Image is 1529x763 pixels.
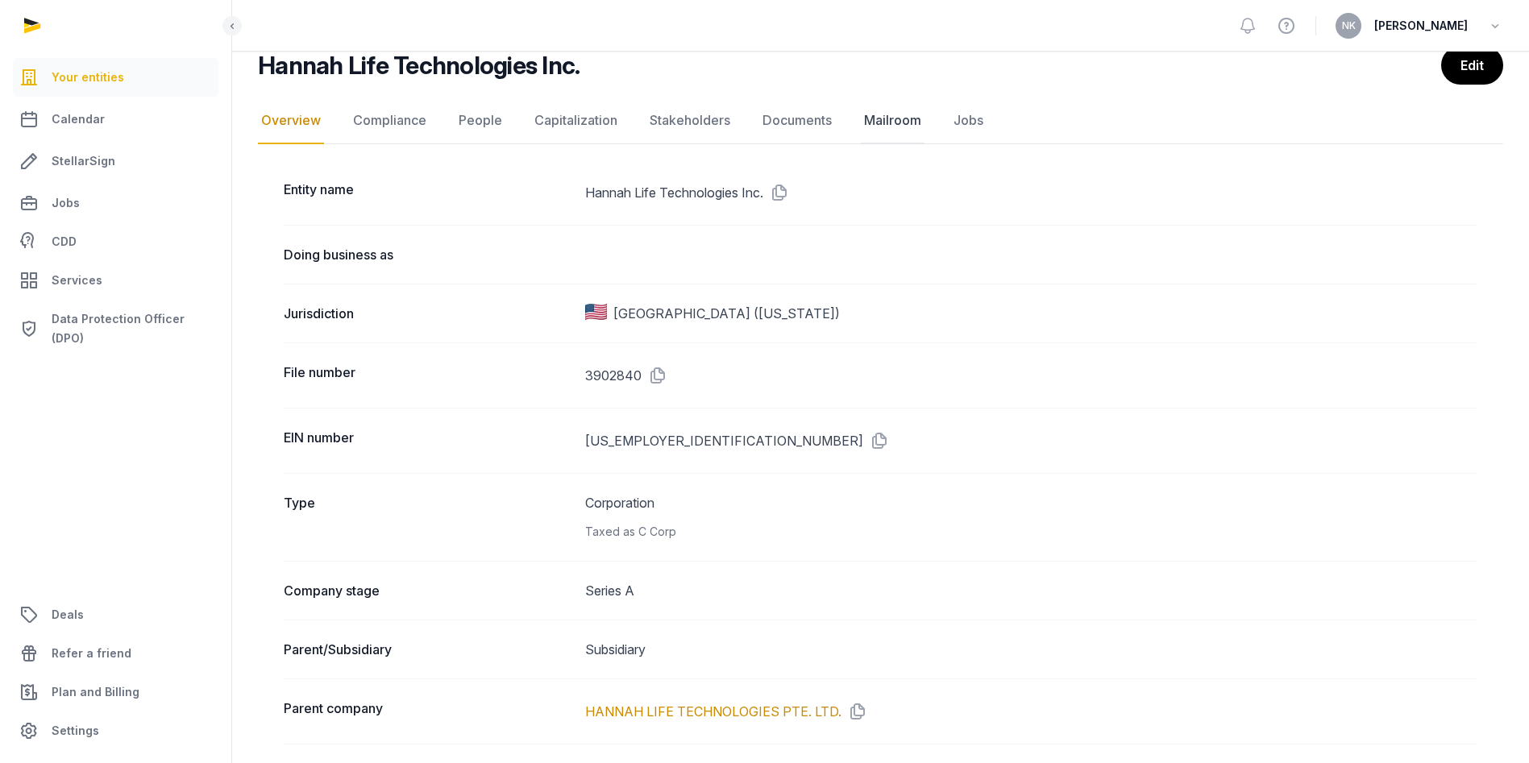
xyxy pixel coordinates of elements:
[646,97,733,144] a: Stakeholders
[861,97,924,144] a: Mailroom
[284,640,572,659] dt: Parent/Subsidiary
[52,644,131,663] span: Refer a friend
[350,97,430,144] a: Compliance
[52,309,212,348] span: Data Protection Officer (DPO)
[284,581,572,600] dt: Company stage
[455,97,505,144] a: People
[52,68,124,87] span: Your entities
[284,304,572,323] dt: Jurisdiction
[284,428,572,454] dt: EIN number
[52,721,99,740] span: Settings
[258,97,1503,144] nav: Tabs
[13,303,218,355] a: Data Protection Officer (DPO)
[613,304,840,323] span: [GEOGRAPHIC_DATA] ([US_STATE])
[13,711,218,750] a: Settings
[258,51,580,80] h2: Hannah Life Technologies Inc.
[585,702,841,721] a: HANNAH LIFE TECHNOLOGIES PTE. LTD.
[1239,576,1529,763] iframe: Chat Widget
[585,180,1477,205] dd: Hannah Life Technologies Inc.
[52,271,102,290] span: Services
[52,682,139,702] span: Plan and Billing
[258,97,324,144] a: Overview
[1336,13,1361,39] button: NK
[13,634,218,673] a: Refer a friend
[585,493,1477,541] dd: Corporation
[13,261,218,300] a: Services
[585,581,1477,600] dd: Series A
[52,110,105,129] span: Calendar
[284,180,572,205] dt: Entity name
[52,232,77,251] span: CDD
[13,673,218,711] a: Plan and Billing
[284,245,572,264] dt: Doing business as
[13,58,218,97] a: Your entities
[531,97,621,144] a: Capitalization
[13,595,218,634] a: Deals
[1441,46,1503,85] a: Edit
[585,522,1477,541] div: Taxed as C Corp
[13,100,218,139] a: Calendar
[585,363,1477,388] dd: 3902840
[585,428,1477,454] dd: [US_EMPLOYER_IDENTIFICATION_NUMBER]
[52,151,115,171] span: StellarSign
[13,184,218,222] a: Jobs
[950,97,987,144] a: Jobs
[13,142,218,180] a: StellarSign
[13,226,218,258] a: CDD
[52,605,84,624] span: Deals
[284,699,572,724] dt: Parent company
[284,493,572,541] dt: Type
[52,193,80,213] span: Jobs
[284,363,572,388] dt: File number
[585,640,1477,659] dd: Subsidiary
[1374,16,1468,35] span: [PERSON_NAME]
[1342,21,1356,31] span: NK
[759,97,835,144] a: Documents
